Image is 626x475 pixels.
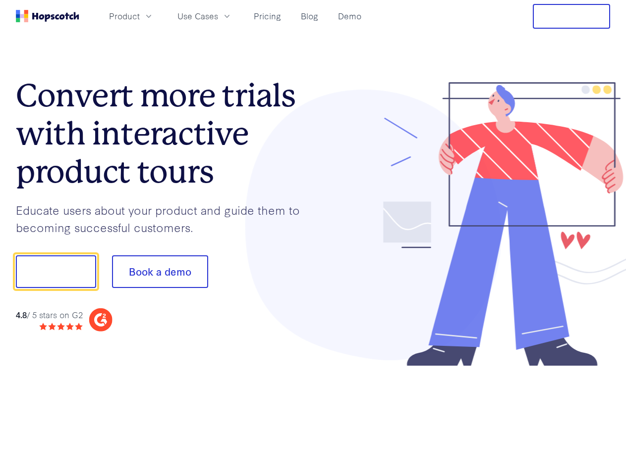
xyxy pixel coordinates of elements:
a: Demo [334,8,365,24]
button: Show me! [16,255,96,288]
button: Use Cases [171,8,238,24]
a: Pricing [250,8,285,24]
strong: 4.8 [16,309,27,320]
span: Use Cases [177,10,218,22]
button: Book a demo [112,255,208,288]
button: Free Trial [533,4,610,29]
a: Home [16,10,79,22]
a: Blog [297,8,322,24]
div: / 5 stars on G2 [16,309,83,321]
h1: Convert more trials with interactive product tours [16,77,313,190]
p: Educate users about your product and guide them to becoming successful customers. [16,201,313,236]
span: Product [109,10,140,22]
button: Product [103,8,160,24]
